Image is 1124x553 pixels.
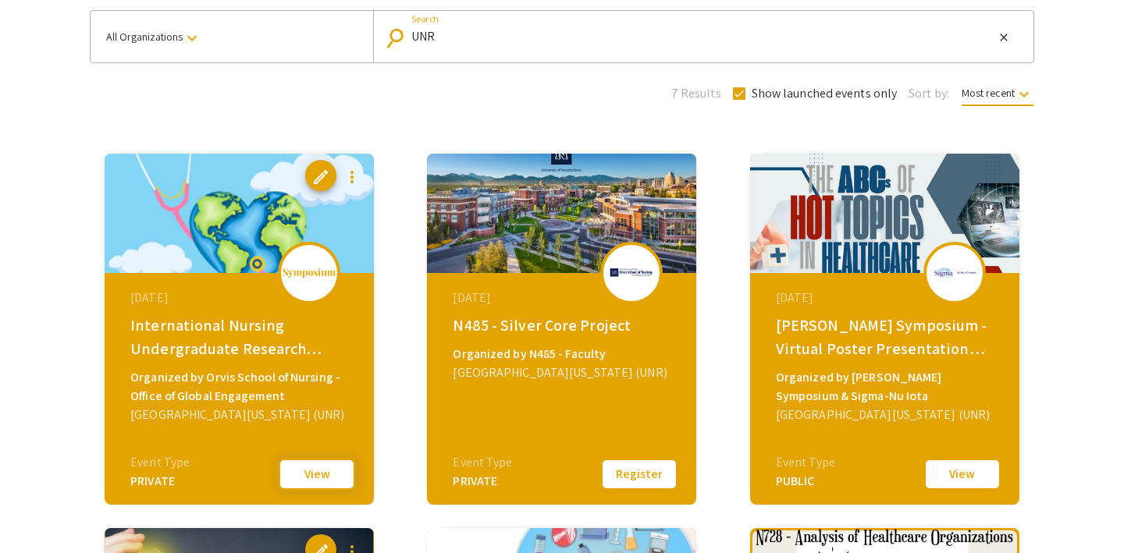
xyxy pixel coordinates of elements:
[453,345,674,363] div: Organized by N485 - Faculty
[752,84,898,103] span: Show launched events only
[282,268,336,278] img: logo_v2.png
[776,289,998,307] div: [DATE]
[305,160,336,191] button: edit
[130,472,190,491] div: PRIVATE
[776,314,998,360] div: [PERSON_NAME] Symposium - Virtual Poster Presentation 2025
[183,29,201,48] mat-icon: keyboard_arrow_down
[776,368,998,406] div: Organized by [PERSON_NAME] Symposium & Sigma-Nu Iota
[130,314,352,360] div: International Nursing Undergraduate Research Symposium (INURS)
[105,154,374,273] img: global-connections-in-nursing-philippines-neva_eventCoverPhoto_3453dd__thumb.png
[91,11,373,62] button: All Organizations
[453,314,674,337] div: N485 - Silver Core Project
[909,84,949,103] span: Sort by:
[750,154,1019,273] img: mae-orvis-2025-virtual-poster-presentation_eventCoverPhoto_d12d76__thumb.png
[106,30,201,44] span: All Organizations
[453,289,674,307] div: [DATE]
[130,453,190,472] div: Event Type
[343,168,361,186] mat-icon: more_vert
[130,368,352,406] div: Organized by Orvis School of Nursing - Office of Global Engagement
[427,154,696,273] img: n485-silver-core-project_eventCoverPhoto_8c820f__thumb.jpg
[949,79,1046,107] button: Most recent
[388,24,411,51] mat-icon: Search
[453,472,512,491] div: PRIVATE
[962,86,1033,106] span: Most recent
[671,84,721,103] span: 7 Results
[1015,85,1033,104] mat-icon: keyboard_arrow_down
[776,406,998,424] div: [GEOGRAPHIC_DATA][US_STATE] (UNR)
[130,406,352,424] div: [GEOGRAPHIC_DATA][US_STATE] (UNR)
[453,453,512,472] div: Event Type
[776,472,835,491] div: PUBLIC
[776,453,835,472] div: Event Type
[994,28,1013,47] button: Clear
[923,458,1001,491] button: View
[453,363,674,382] div: [GEOGRAPHIC_DATA][US_STATE] (UNR)
[998,30,1010,44] mat-icon: close
[600,458,678,491] button: Register
[608,267,655,278] img: n485-silver-core-project_eventLogo_ed7385_.png
[278,458,356,491] button: View
[130,289,352,307] div: [DATE]
[411,30,994,44] input: Looking for something specific?
[931,264,978,282] img: mae-orvis-2025-virtual-poster-presentation_eventLogo_8bbcb7_.png
[311,168,330,186] span: edit
[12,483,66,541] iframe: Chat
